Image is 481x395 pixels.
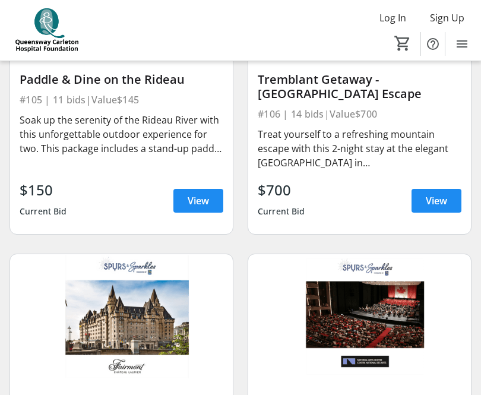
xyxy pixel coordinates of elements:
[20,201,67,222] div: Current Bid
[173,189,223,213] a: View
[370,8,416,27] button: Log In
[426,194,447,208] span: View
[10,254,233,380] img: Two Night Stay in a Fairmont Chateau Laurier Gold Room
[258,72,461,101] div: Tremblant Getaway - [GEOGRAPHIC_DATA] Escape
[430,11,464,25] span: Sign Up
[248,254,471,380] img: Curtains Up: Hahn at the NAC
[188,194,209,208] span: View
[258,179,305,201] div: $700
[420,8,474,27] button: Sign Up
[258,106,461,122] div: #106 | 14 bids | Value $700
[7,8,86,53] img: QCH Foundation's Logo
[421,32,445,56] button: Help
[392,33,413,54] button: Cart
[20,72,223,87] div: Paddle & Dine on the Rideau
[412,189,461,213] a: View
[258,201,305,222] div: Current Bid
[379,11,406,25] span: Log In
[258,127,461,170] div: Treat yourself to a refreshing mountain escape with this 2-night stay at the elegant [GEOGRAPHIC_...
[20,179,67,201] div: $150
[450,32,474,56] button: Menu
[20,91,223,108] div: #105 | 11 bids | Value $145
[20,113,223,156] div: Soak up the serenity of the Rideau River with this unforgettable outdoor experience for two. This...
